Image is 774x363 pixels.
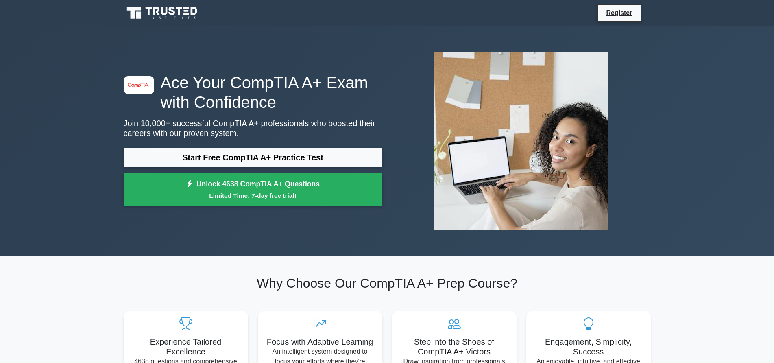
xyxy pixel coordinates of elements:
h5: Experience Tailored Excellence [130,337,242,356]
a: Unlock 4638 CompTIA A+ QuestionsLimited Time: 7-day free trial! [124,173,382,206]
h5: Step into the Shoes of CompTIA A+ Victors [399,337,510,356]
a: Start Free CompTIA A+ Practice Test [124,148,382,167]
h2: Why Choose Our CompTIA A+ Prep Course? [124,276,651,291]
h1: Ace Your CompTIA A+ Exam with Confidence [124,73,382,112]
a: Register [601,8,637,18]
h5: Engagement, Simplicity, Success [533,337,644,356]
p: Join 10,000+ successful CompTIA A+ professionals who boosted their careers with our proven system. [124,118,382,138]
h5: Focus with Adaptive Learning [264,337,376,347]
small: Limited Time: 7-day free trial! [134,191,372,200]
